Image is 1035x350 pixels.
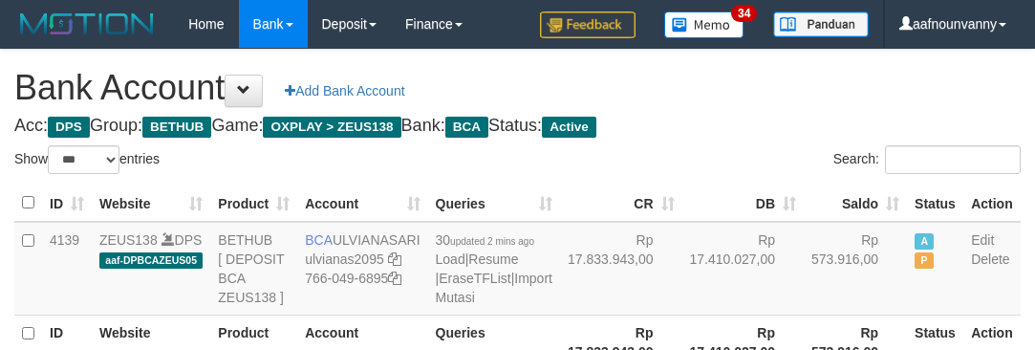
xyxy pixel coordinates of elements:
a: EraseTFList [439,271,510,286]
h1: Bank Account [14,69,1021,107]
th: Queries: activate to sort column ascending [428,185,560,222]
span: | | | [436,232,552,305]
a: Resume [468,252,518,267]
a: ZEUS138 [99,232,158,248]
label: Show entries [14,145,160,174]
th: CR: activate to sort column ascending [560,185,682,222]
th: Account: activate to sort column ascending [297,185,427,222]
th: DB: activate to sort column ascending [682,185,805,222]
td: Rp 17.410.027,00 [682,222,805,316]
td: ULVIANASARI 766-049-6895 [297,222,427,316]
td: Rp 17.833.943,00 [560,222,682,316]
th: Status [907,185,963,222]
a: Delete [971,252,1009,267]
th: ID: activate to sort column ascending [42,185,92,222]
input: Search: [885,145,1021,174]
a: Import Mutasi [436,271,552,305]
span: 34 [731,5,757,22]
td: DPS [92,222,210,316]
label: Search: [833,145,1021,174]
img: Button%20Memo.svg [664,11,744,38]
span: BETHUB [142,117,211,138]
a: Edit [971,232,994,248]
h4: Acc: Group: Game: Bank: Status: [14,117,1021,136]
a: Load [436,252,465,267]
span: aaf-DPBCAZEUS05 [99,252,203,269]
span: OXPLAY > ZEUS138 [263,117,400,138]
a: Copy 7660496895 to clipboard [388,271,401,286]
a: Copy ulvianas2095 to clipboard [388,252,401,267]
select: Showentries [48,145,119,174]
td: 4139 [42,222,92,316]
a: ulvianas2095 [305,252,384,267]
th: Product: activate to sort column ascending [210,185,297,222]
th: Saldo: activate to sort column ascending [804,185,907,222]
span: DPS [48,117,90,138]
th: Action [963,185,1021,222]
span: BCA [305,232,333,248]
span: 30 [436,232,534,248]
th: Website: activate to sort column ascending [92,185,210,222]
span: Active [915,233,934,250]
span: Paused [915,252,934,269]
td: BETHUB [ DEPOSIT BCA ZEUS138 ] [210,222,297,316]
span: BCA [445,117,488,138]
span: Active [542,117,596,138]
span: updated 2 mins ago [450,236,534,247]
a: Add Bank Account [272,75,417,107]
img: MOTION_logo.png [14,10,160,38]
td: Rp 573.916,00 [804,222,907,316]
img: panduan.png [773,11,869,37]
img: Feedback.jpg [540,11,636,38]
